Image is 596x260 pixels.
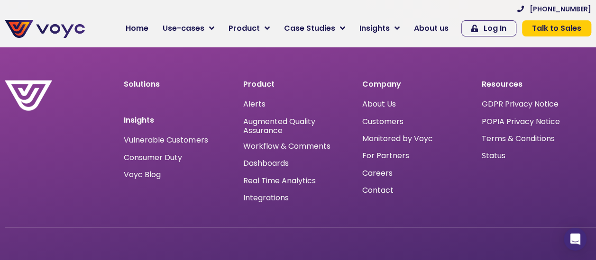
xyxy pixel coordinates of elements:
[277,19,352,38] a: Case Studies
[124,79,160,90] a: Solutions
[530,6,591,12] span: [PHONE_NUMBER]
[243,81,353,88] p: Product
[126,23,148,34] span: Home
[359,23,390,34] span: Insights
[124,117,233,124] p: Insights
[119,19,156,38] a: Home
[243,117,353,135] a: Augmented Quality Assurance
[484,25,506,32] span: Log In
[156,19,221,38] a: Use-cases
[532,25,581,32] span: Talk to Sales
[517,6,591,12] a: [PHONE_NUMBER]
[362,81,472,88] p: Company
[352,19,407,38] a: Insights
[284,23,335,34] span: Case Studies
[461,20,516,36] a: Log In
[163,23,204,34] span: Use-cases
[482,81,591,88] p: Resources
[124,154,182,161] a: Consumer Duty
[522,20,591,36] a: Talk to Sales
[229,23,260,34] span: Product
[414,23,449,34] span: About us
[5,20,85,38] img: voyc-full-logo
[221,19,277,38] a: Product
[564,228,587,251] div: Open Intercom Messenger
[407,19,456,38] a: About us
[124,136,208,144] a: Vulnerable Customers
